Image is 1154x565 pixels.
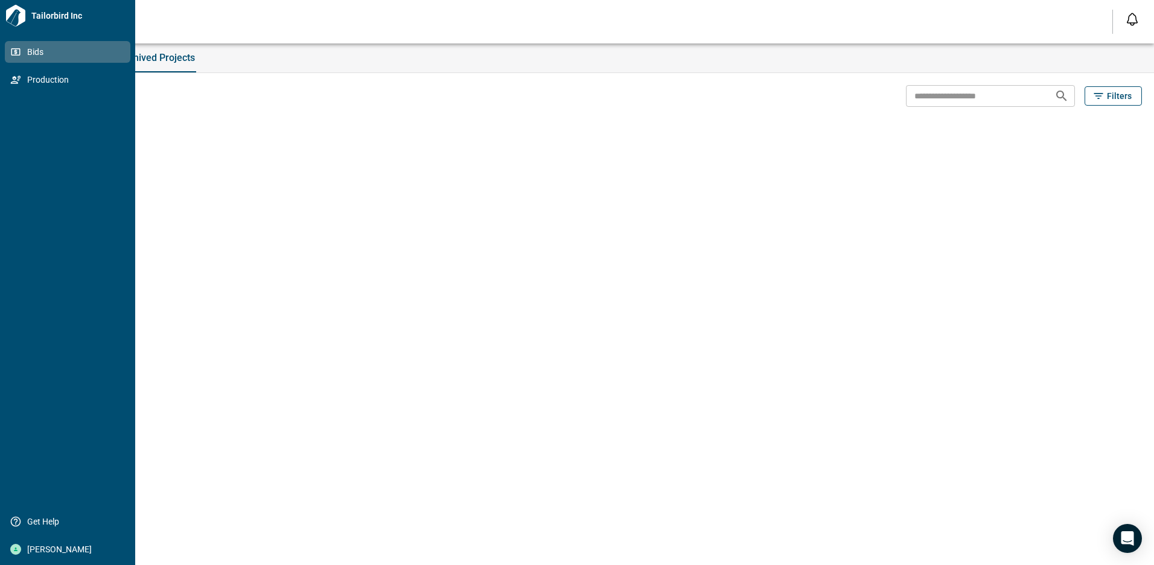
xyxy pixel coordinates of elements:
[1085,86,1142,106] button: Filters
[21,516,119,528] span: Get Help
[1107,90,1132,102] span: Filters
[5,69,130,91] a: Production
[31,43,1154,72] div: base tabs
[21,74,119,86] span: Production
[21,543,119,555] span: [PERSON_NAME]
[21,46,119,58] span: Bids
[27,10,130,22] span: Tailorbird Inc
[1113,524,1142,553] div: Open Intercom Messenger
[118,52,195,64] span: Archived Projects
[1123,10,1142,29] button: Open notification feed
[1050,84,1074,108] button: Search projects
[5,41,130,63] a: Bids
